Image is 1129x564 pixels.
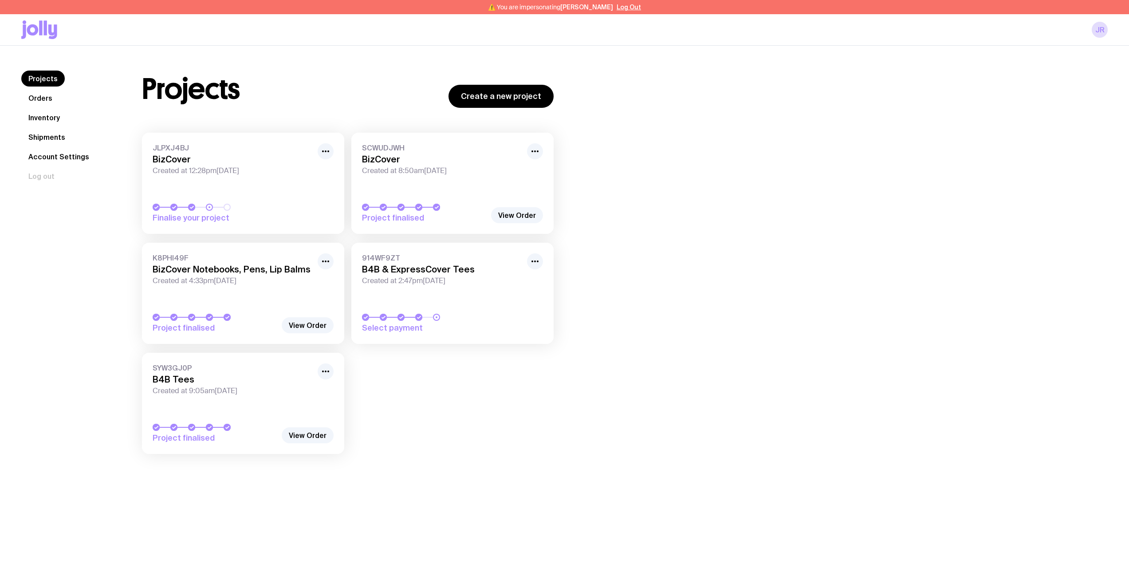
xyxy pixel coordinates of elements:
[491,207,543,223] a: View Order
[362,154,522,165] h3: BizCover
[153,213,277,223] span: Finalise your project
[142,133,344,234] a: JLPXJ4BJBizCoverCreated at 12:28pm[DATE]Finalise your project
[362,166,522,175] span: Created at 8:50am[DATE]
[21,149,96,165] a: Account Settings
[153,276,312,285] span: Created at 4:33pm[DATE]
[153,387,312,395] span: Created at 9:05am[DATE]
[142,353,344,454] a: SYW3GJ0PB4B TeesCreated at 9:05am[DATE]Project finalised
[362,276,522,285] span: Created at 2:47pm[DATE]
[351,243,554,344] a: 914WF9ZTB4B & ExpressCover TeesCreated at 2:47pm[DATE]Select payment
[362,264,522,275] h3: B4B & ExpressCover Tees
[153,253,312,262] span: K8PHI49F
[282,317,334,333] a: View Order
[362,323,486,333] span: Select payment
[153,433,277,443] span: Project finalised
[21,71,65,87] a: Projects
[560,4,613,11] span: [PERSON_NAME]
[21,129,72,145] a: Shipments
[1092,22,1108,38] a: JR
[21,168,62,184] button: Log out
[362,143,522,152] span: SCWUDJWH
[153,154,312,165] h3: BizCover
[153,264,312,275] h3: BizCover Notebooks, Pens, Lip Balms
[153,363,312,372] span: SYW3GJ0P
[362,253,522,262] span: 914WF9ZT
[617,4,641,11] button: Log Out
[448,85,554,108] a: Create a new project
[153,323,277,333] span: Project finalised
[142,75,240,103] h1: Projects
[362,213,486,223] span: Project finalised
[153,166,312,175] span: Created at 12:28pm[DATE]
[488,4,613,11] span: ⚠️ You are impersonating
[153,143,312,152] span: JLPXJ4BJ
[153,374,312,385] h3: B4B Tees
[21,110,67,126] a: Inventory
[282,427,334,443] a: View Order
[21,90,59,106] a: Orders
[142,243,344,344] a: K8PHI49FBizCover Notebooks, Pens, Lip BalmsCreated at 4:33pm[DATE]Project finalised
[351,133,554,234] a: SCWUDJWHBizCoverCreated at 8:50am[DATE]Project finalised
